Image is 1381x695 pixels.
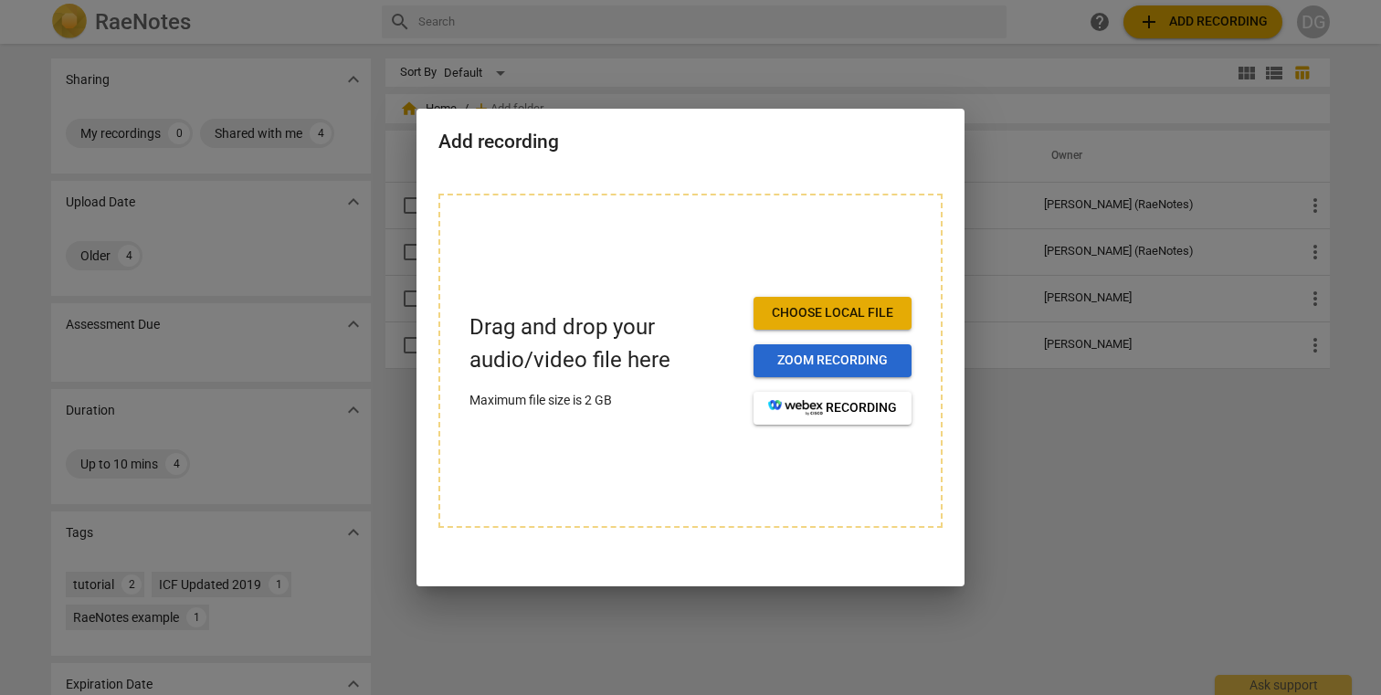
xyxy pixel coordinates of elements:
[754,297,912,330] button: Choose local file
[768,304,897,322] span: Choose local file
[768,399,897,417] span: recording
[754,344,912,377] button: Zoom recording
[754,392,912,425] button: recording
[438,131,943,153] h2: Add recording
[469,391,739,410] p: Maximum file size is 2 GB
[768,352,897,370] span: Zoom recording
[469,311,739,375] p: Drag and drop your audio/video file here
